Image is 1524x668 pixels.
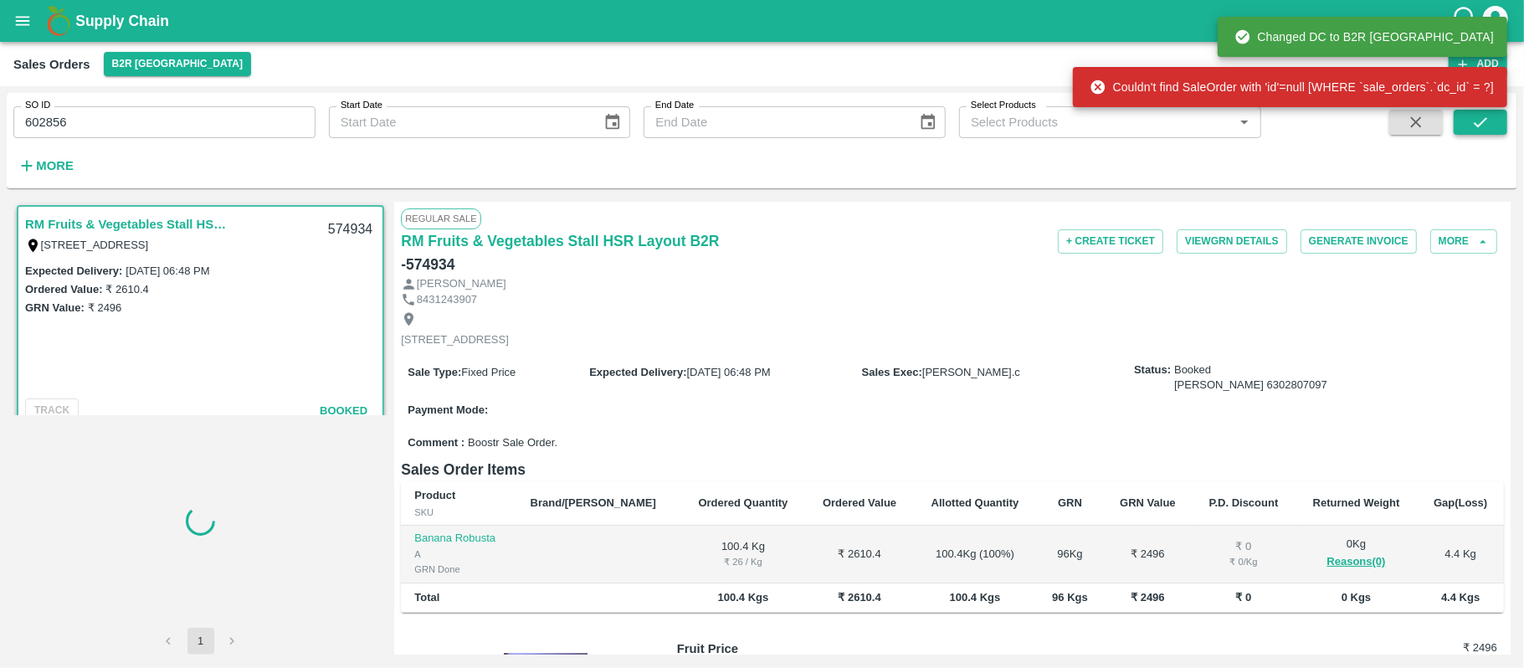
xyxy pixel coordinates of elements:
label: Payment Mode : [408,403,488,416]
b: Ordered Quantity [699,496,788,509]
button: Choose date [597,106,629,138]
label: ₹ 2496 [88,301,122,314]
div: 100.4 Kg ( 100 %) [927,547,1024,563]
span: Regular Sale [401,208,480,229]
b: 100.4 Kgs [718,591,769,604]
label: [STREET_ADDRESS] [41,239,149,251]
div: ₹ 26 / Kg [694,554,792,569]
div: account of current user [1480,3,1511,39]
label: Comment : [408,435,464,451]
b: 4.4 Kgs [1441,591,1480,604]
p: [STREET_ADDRESS] [401,332,509,348]
div: SKU [414,505,503,520]
div: ₹ 0 [1205,539,1281,555]
div: customer-support [1451,6,1480,36]
button: Reasons(0) [1309,552,1404,572]
b: 0 Kgs [1342,591,1371,604]
div: 574934 [318,210,382,249]
span: Boostr Sale Order. [468,435,557,451]
b: Brand/[PERSON_NAME] [531,496,656,509]
td: 4.4 Kg [1418,526,1504,583]
label: Start Date [341,99,382,112]
span: Fixed Price [461,366,516,378]
b: Gap(Loss) [1434,496,1487,509]
p: Banana Robusta [414,531,503,547]
b: Returned Weight [1313,496,1400,509]
label: Sales Exec : [862,366,922,378]
nav: pagination navigation [153,628,249,655]
div: 96 Kg [1049,547,1090,563]
div: Sales Orders [13,54,90,75]
div: [PERSON_NAME] 6302807097 [1174,378,1327,393]
span: [PERSON_NAME].c [922,366,1020,378]
label: Ordered Value: [25,283,102,295]
button: Choose date [912,106,944,138]
input: Enter SO ID [13,106,316,138]
div: Changed DC to B2R [GEOGRAPHIC_DATA] [1234,22,1495,52]
label: Sale Type : [408,366,461,378]
div: Couldn't find SaleOrder with 'id'=null [WHERE `sale_orders`.`dc_id` = ?] [1090,72,1494,102]
td: 100.4 Kg [680,526,805,583]
b: 96 Kgs [1052,591,1088,604]
label: Status: [1134,362,1171,378]
p: Fruit Price [677,640,882,658]
label: Expected Delivery : [25,265,122,277]
b: Ordered Value [823,496,896,509]
b: ₹ 2610.4 [838,591,880,604]
p: [PERSON_NAME] [417,276,506,292]
a: RM Fruits & Vegetables Stall HSR Layout B2R [401,229,719,253]
b: P.D. Discount [1209,496,1279,509]
input: Select Products [964,111,1229,133]
button: Select DC [104,52,251,76]
strong: More [36,159,74,172]
h6: ₹ 2496 [1361,640,1497,656]
h6: - 574934 [401,253,454,276]
b: ₹ 0 [1236,591,1252,604]
div: ₹ 0 / Kg [1205,554,1281,569]
span: [DATE] 06:48 PM [687,366,771,378]
button: page 1 [187,628,214,655]
input: Start Date [329,106,590,138]
b: 100.4 Kgs [950,591,1001,604]
span: Booked [320,404,367,417]
b: Supply Chain [75,13,169,29]
button: ViewGRN Details [1177,229,1287,254]
input: End Date [644,106,905,138]
label: GRN Value: [25,301,85,314]
h6: Sales Order Items [401,458,1504,481]
label: [DATE] 06:48 PM [126,265,209,277]
a: Supply Chain [75,9,1451,33]
div: 0 Kg [1309,537,1404,571]
b: GRN [1058,496,1082,509]
p: 8431243907 [417,292,477,308]
label: End Date [655,99,694,112]
a: RM Fruits & Vegetables Stall HSR Layout B2R [25,213,234,235]
td: ₹ 2610.4 [806,526,914,583]
button: + Create Ticket [1058,229,1163,254]
b: Total [414,591,439,604]
button: More [13,152,78,180]
button: Open [1234,111,1255,133]
button: More [1430,229,1497,254]
td: ₹ 2496 [1104,526,1193,583]
div: GRN Done [414,562,503,577]
label: Select Products [971,99,1036,112]
label: SO ID [25,99,50,112]
label: Expected Delivery : [589,366,686,378]
b: Product [414,489,455,501]
div: A [414,547,503,562]
span: Booked [1174,362,1327,393]
label: ₹ 2610.4 [105,283,148,295]
button: Generate Invoice [1301,229,1417,254]
b: ₹ 2496 [1131,591,1165,604]
b: GRN Value [1120,496,1175,509]
button: open drawer [3,2,42,40]
b: Allotted Quantity [931,496,1019,509]
img: logo [42,4,75,38]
